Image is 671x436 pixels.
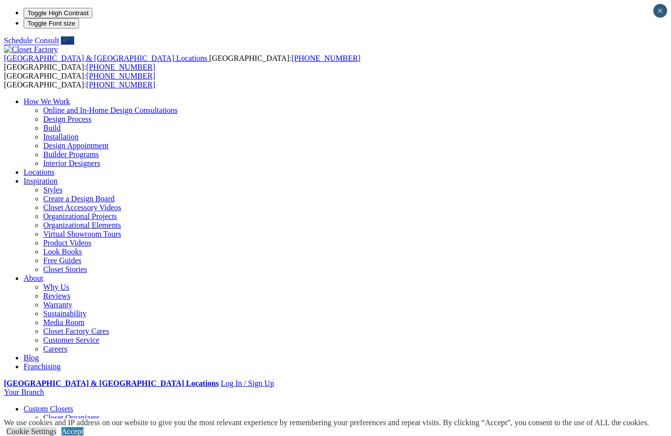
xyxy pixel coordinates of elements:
[4,45,58,54] img: Closet Factory
[43,247,82,256] a: Look Books
[61,36,74,45] a: Call
[86,63,155,71] a: [PHONE_NUMBER]
[4,54,361,71] span: [GEOGRAPHIC_DATA]: [GEOGRAPHIC_DATA]:
[24,354,39,362] a: Blog
[221,379,274,387] a: Log In / Sign Up
[43,141,109,150] a: Design Appointment
[43,300,72,309] a: Warranty
[43,265,87,273] a: Closet Stories
[86,72,155,80] a: [PHONE_NUMBER]
[43,124,61,132] a: Build
[24,274,43,282] a: About
[43,345,67,353] a: Careers
[24,8,92,18] button: Toggle High Contrast
[4,54,207,62] span: [GEOGRAPHIC_DATA] & [GEOGRAPHIC_DATA] Locations
[24,168,55,176] a: Locations
[43,212,117,220] a: Organizational Projects
[43,106,178,114] a: Online and In-Home Design Consultations
[43,318,84,327] a: Media Room
[43,159,100,167] a: Interior Designers
[4,36,59,45] a: Schedule Consult
[291,54,360,62] a: [PHONE_NUMBER]
[43,221,121,229] a: Organizational Elements
[61,427,84,436] a: Accept
[43,115,91,123] a: Design Process
[43,133,79,141] a: Installation
[6,427,56,436] a: Cookie Settings
[43,336,99,344] a: Customer Service
[28,20,75,27] span: Toggle Font size
[4,54,209,62] a: [GEOGRAPHIC_DATA] & [GEOGRAPHIC_DATA] Locations
[43,194,114,203] a: Create a Design Board
[4,388,44,396] a: Your Branch
[43,327,109,335] a: Closet Factory Cares
[43,239,91,247] a: Product Videos
[653,4,667,18] button: Close
[24,18,79,28] button: Toggle Font size
[43,413,100,422] a: Closet Organizers
[28,9,88,17] span: Toggle High Contrast
[24,97,70,106] a: How We Work
[4,418,649,427] div: We use cookies and IP address on our website to give you the most relevant experience by remember...
[43,186,62,194] a: Styles
[4,379,219,387] a: [GEOGRAPHIC_DATA] & [GEOGRAPHIC_DATA] Locations
[43,292,70,300] a: Reviews
[43,203,121,212] a: Closet Accessory Videos
[24,405,73,413] a: Custom Closets
[43,150,99,159] a: Builder Programs
[24,362,61,371] a: Franchising
[4,72,155,89] span: [GEOGRAPHIC_DATA]: [GEOGRAPHIC_DATA]:
[43,230,121,238] a: Virtual Showroom Tours
[86,81,155,89] a: [PHONE_NUMBER]
[24,177,57,185] a: Inspiration
[43,283,69,291] a: Why Us
[43,256,82,265] a: Free Guides
[43,309,86,318] a: Sustainability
